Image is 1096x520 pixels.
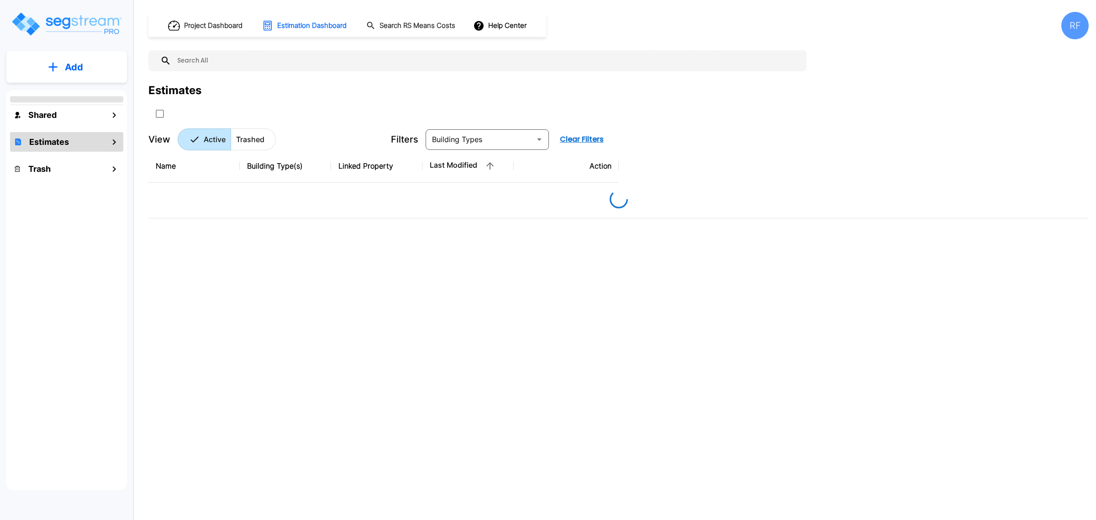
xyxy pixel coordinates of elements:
[533,133,546,146] button: Open
[277,21,347,31] h1: Estimation Dashboard
[148,133,170,146] p: View
[171,50,802,71] input: Search All
[28,109,57,121] h1: Shared
[391,133,418,146] p: Filters
[379,21,455,31] h1: Search RS Means Costs
[428,133,531,146] input: Building Types
[6,54,127,80] button: Add
[231,128,276,150] button: Trashed
[29,136,69,148] h1: Estimates
[236,134,264,145] p: Trashed
[258,16,352,35] button: Estimation Dashboard
[178,128,276,150] div: Platform
[151,105,169,123] button: SelectAll
[65,60,83,74] p: Add
[422,149,514,183] th: Last Modified
[156,160,232,171] div: Name
[331,149,422,183] th: Linked Property
[363,17,460,35] button: Search RS Means Costs
[240,149,331,183] th: Building Type(s)
[178,128,231,150] button: Active
[556,130,607,149] button: Clear Filters
[11,11,122,37] img: Logo
[514,149,619,183] th: Action
[471,17,530,34] button: Help Center
[28,163,51,175] h1: Trash
[148,82,201,99] div: Estimates
[164,16,248,36] button: Project Dashboard
[204,134,226,145] p: Active
[184,21,242,31] h1: Project Dashboard
[1061,12,1089,39] div: RF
